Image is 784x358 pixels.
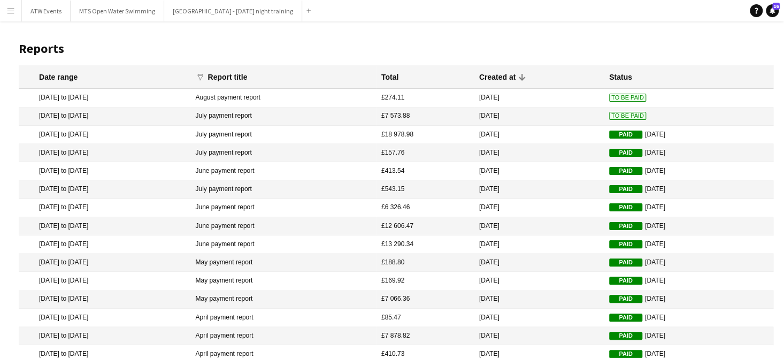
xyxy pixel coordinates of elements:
mat-cell: July payment report [190,144,375,162]
mat-cell: [DATE] [474,291,604,309]
mat-cell: [DATE] [604,199,773,217]
mat-cell: [DATE] [474,272,604,290]
mat-cell: [DATE] [474,254,604,272]
mat-cell: £18 978.98 [376,126,474,144]
mat-cell: [DATE] to [DATE] [19,272,190,290]
mat-cell: [DATE] [604,327,773,345]
span: Paid [609,203,642,211]
mat-cell: [DATE] to [DATE] [19,235,190,254]
span: 16 [772,3,780,10]
mat-cell: June payment report [190,235,375,254]
span: Paid [609,240,642,248]
mat-cell: June payment report [190,199,375,217]
div: Date range [39,72,78,82]
div: Report title [207,72,247,82]
mat-cell: [DATE] [474,89,604,107]
mat-cell: £12 606.47 [376,217,474,235]
span: Paid [609,350,642,358]
h1: Reports [19,41,773,57]
mat-cell: [DATE] [604,235,773,254]
mat-cell: [DATE] to [DATE] [19,89,190,107]
mat-cell: July payment report [190,108,375,126]
mat-cell: [DATE] to [DATE] [19,291,190,309]
mat-cell: April payment report [190,327,375,345]
mat-cell: [DATE] [474,180,604,199]
span: To Be Paid [609,112,646,120]
mat-cell: [DATE] [474,309,604,327]
mat-cell: £7 573.88 [376,108,474,126]
mat-cell: May payment report [190,291,375,309]
div: Created at [479,72,525,82]
mat-cell: [DATE] [474,235,604,254]
mat-cell: £13 290.34 [376,235,474,254]
mat-cell: July payment report [190,180,375,199]
mat-cell: [DATE] to [DATE] [19,126,190,144]
button: ATW Events [22,1,71,21]
span: Paid [609,149,642,157]
span: To Be Paid [609,94,646,102]
mat-cell: [DATE] to [DATE] [19,217,190,235]
mat-cell: [DATE] to [DATE] [19,180,190,199]
mat-cell: [DATE] [604,180,773,199]
mat-cell: £85.47 [376,309,474,327]
span: Paid [609,277,642,285]
a: 16 [766,4,779,17]
mat-cell: [DATE] to [DATE] [19,254,190,272]
mat-cell: [DATE] [604,309,773,327]
mat-cell: August payment report [190,89,375,107]
mat-cell: July payment report [190,126,375,144]
mat-cell: £6 326.46 [376,199,474,217]
mat-cell: [DATE] to [DATE] [19,162,190,180]
span: Paid [609,222,642,230]
mat-cell: [DATE] to [DATE] [19,108,190,126]
mat-cell: [DATE] [604,144,773,162]
mat-cell: [DATE] [474,327,604,345]
mat-cell: £274.11 [376,89,474,107]
mat-cell: [DATE] [604,291,773,309]
mat-cell: £188.80 [376,254,474,272]
div: Created at [479,72,516,82]
mat-cell: £413.54 [376,162,474,180]
span: Paid [609,258,642,266]
div: Total [381,72,398,82]
mat-cell: £543.15 [376,180,474,199]
mat-cell: £7 878.82 [376,327,474,345]
mat-cell: [DATE] to [DATE] [19,327,190,345]
mat-cell: [DATE] [474,126,604,144]
mat-cell: [DATE] [604,272,773,290]
span: Paid [609,167,642,175]
mat-cell: April payment report [190,309,375,327]
mat-cell: £157.76 [376,144,474,162]
mat-cell: [DATE] to [DATE] [19,199,190,217]
div: Report title [207,72,257,82]
mat-cell: [DATE] [474,144,604,162]
mat-cell: May payment report [190,254,375,272]
mat-cell: [DATE] [604,254,773,272]
mat-cell: June payment report [190,162,375,180]
mat-cell: [DATE] [604,126,773,144]
mat-cell: [DATE] [604,217,773,235]
mat-cell: [DATE] [604,162,773,180]
button: [GEOGRAPHIC_DATA] - [DATE] night training [164,1,302,21]
button: MTS Open Water Swimming [71,1,164,21]
mat-cell: [DATE] [474,162,604,180]
span: Paid [609,314,642,322]
span: Paid [609,332,642,340]
mat-cell: [DATE] [474,199,604,217]
mat-cell: May payment report [190,272,375,290]
mat-cell: [DATE] to [DATE] [19,309,190,327]
mat-cell: [DATE] to [DATE] [19,144,190,162]
span: Paid [609,131,642,139]
mat-cell: [DATE] [474,108,604,126]
mat-cell: June payment report [190,217,375,235]
span: Paid [609,295,642,303]
mat-cell: £7 066.36 [376,291,474,309]
span: Paid [609,185,642,193]
div: Status [609,72,632,82]
mat-cell: £169.92 [376,272,474,290]
mat-cell: [DATE] [474,217,604,235]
